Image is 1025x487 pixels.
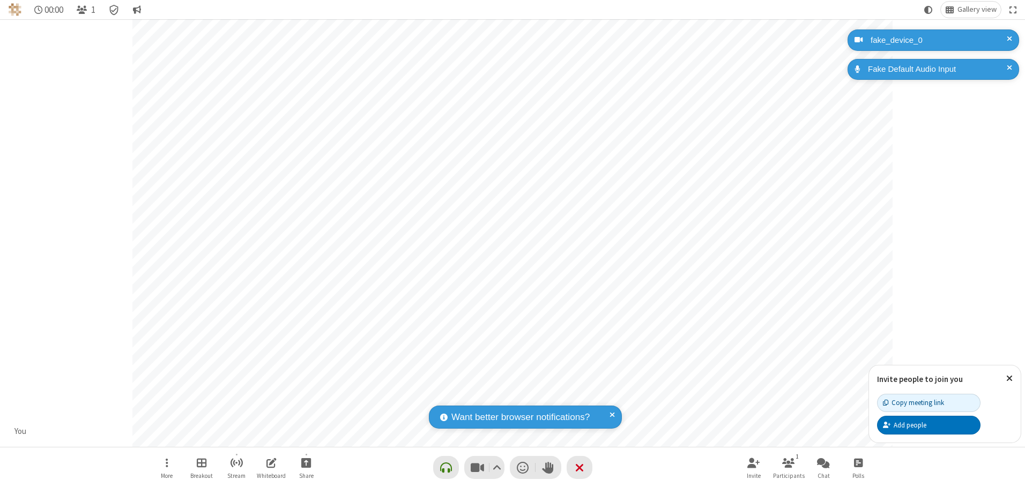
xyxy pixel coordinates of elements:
[877,374,963,384] label: Invite people to join you
[877,394,981,412] button: Copy meeting link
[451,410,590,424] span: Want better browser notifications?
[30,2,68,18] div: Timer
[920,2,937,18] button: Using system theme
[864,63,1011,76] div: Fake Default Audio Input
[433,456,459,479] button: Connect your audio
[9,3,21,16] img: QA Selenium DO NOT DELETE OR CHANGE
[257,473,286,479] span: Whiteboard
[227,473,246,479] span: Stream
[998,365,1021,392] button: Close popover
[842,452,874,483] button: Open poll
[128,2,145,18] button: Conversation
[91,5,95,15] span: 1
[11,425,31,438] div: You
[290,452,322,483] button: Start sharing
[747,473,761,479] span: Invite
[567,456,592,479] button: End or leave meeting
[510,456,536,479] button: Send a reaction
[44,5,63,15] span: 00:00
[1005,2,1021,18] button: Fullscreen
[299,473,314,479] span: Share
[877,416,981,434] button: Add people
[773,452,805,483] button: Open participant list
[773,473,805,479] span: Participants
[738,452,770,483] button: Invite participants (Alt+I)
[867,34,1011,47] div: fake_device_0
[151,452,183,483] button: Open menu
[818,473,830,479] span: Chat
[104,2,124,18] div: Meeting details Encryption enabled
[536,456,561,479] button: Raise hand
[220,452,252,483] button: Start streaming
[807,452,840,483] button: Open chat
[255,452,287,483] button: Open shared whiteboard
[957,5,997,14] span: Gallery view
[883,398,944,408] div: Copy meeting link
[489,456,504,479] button: Video setting
[161,473,173,479] span: More
[72,2,100,18] button: Open participant list
[793,452,802,461] div: 1
[190,473,213,479] span: Breakout
[464,456,504,479] button: Stop video (Alt+V)
[185,452,218,483] button: Manage Breakout Rooms
[852,473,864,479] span: Polls
[941,2,1001,18] button: Change layout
